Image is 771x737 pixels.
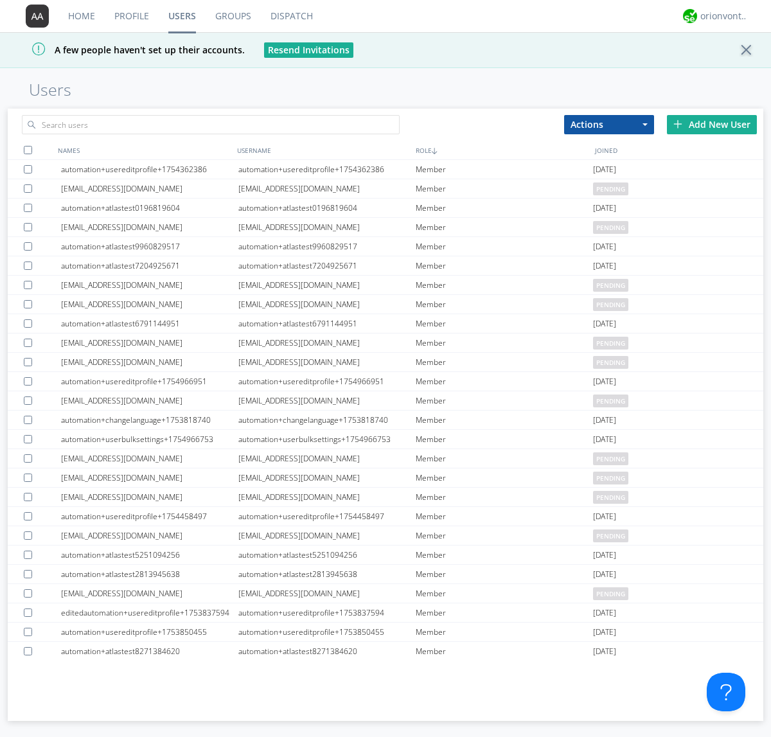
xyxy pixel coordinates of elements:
[593,623,616,642] span: [DATE]
[8,449,763,468] a: [EMAIL_ADDRESS][DOMAIN_NAME][EMAIL_ADDRESS][DOMAIN_NAME]Memberpending
[238,314,416,333] div: automation+atlastest6791144951
[8,276,763,295] a: [EMAIL_ADDRESS][DOMAIN_NAME][EMAIL_ADDRESS][DOMAIN_NAME]Memberpending
[238,565,416,583] div: automation+atlastest2813945638
[238,333,416,352] div: [EMAIL_ADDRESS][DOMAIN_NAME]
[416,372,593,391] div: Member
[416,391,593,410] div: Member
[61,584,238,603] div: [EMAIL_ADDRESS][DOMAIN_NAME]
[238,295,416,314] div: [EMAIL_ADDRESS][DOMAIN_NAME]
[593,372,616,391] span: [DATE]
[416,199,593,217] div: Member
[61,546,238,564] div: automation+atlastest5251094256
[61,199,238,217] div: automation+atlastest0196819604
[238,179,416,198] div: [EMAIL_ADDRESS][DOMAIN_NAME]
[238,353,416,371] div: [EMAIL_ADDRESS][DOMAIN_NAME]
[10,44,245,56] span: A few people haven't set up their accounts.
[264,42,353,58] button: Resend Invitations
[238,468,416,487] div: [EMAIL_ADDRESS][DOMAIN_NAME]
[593,199,616,218] span: [DATE]
[593,603,616,623] span: [DATE]
[416,276,593,294] div: Member
[8,199,763,218] a: automation+atlastest0196819604automation+atlastest0196819604Member[DATE]
[593,160,616,179] span: [DATE]
[61,256,238,275] div: automation+atlastest7204925671
[593,182,628,195] span: pending
[8,333,763,353] a: [EMAIL_ADDRESS][DOMAIN_NAME][EMAIL_ADDRESS][DOMAIN_NAME]Memberpending
[61,179,238,198] div: [EMAIL_ADDRESS][DOMAIN_NAME]
[593,546,616,565] span: [DATE]
[416,584,593,603] div: Member
[8,160,763,179] a: automation+usereditprofile+1754362386automation+usereditprofile+1754362386Member[DATE]
[416,353,593,371] div: Member
[8,314,763,333] a: automation+atlastest6791144951automation+atlastest6791144951Member[DATE]
[707,673,745,711] iframe: Toggle Customer Support
[416,411,593,429] div: Member
[8,179,763,199] a: [EMAIL_ADDRESS][DOMAIN_NAME][EMAIL_ADDRESS][DOMAIN_NAME]Memberpending
[22,115,400,134] input: Search users
[416,295,593,314] div: Member
[238,430,416,448] div: automation+userbulksettings+1754966753
[26,4,49,28] img: 373638.png
[593,221,628,234] span: pending
[238,449,416,468] div: [EMAIL_ADDRESS][DOMAIN_NAME]
[61,430,238,448] div: automation+userbulksettings+1754966753
[61,507,238,526] div: automation+usereditprofile+1754458497
[61,276,238,294] div: [EMAIL_ADDRESS][DOMAIN_NAME]
[8,218,763,237] a: [EMAIL_ADDRESS][DOMAIN_NAME][EMAIL_ADDRESS][DOMAIN_NAME]Memberpending
[238,218,416,236] div: [EMAIL_ADDRESS][DOMAIN_NAME]
[416,565,593,583] div: Member
[593,452,628,465] span: pending
[238,546,416,564] div: automation+atlastest5251094256
[416,507,593,526] div: Member
[416,526,593,545] div: Member
[416,623,593,641] div: Member
[238,584,416,603] div: [EMAIL_ADDRESS][DOMAIN_NAME]
[683,9,697,23] img: 29d36aed6fa347d5a1537e7736e6aa13
[61,372,238,391] div: automation+usereditprofile+1754966951
[238,276,416,294] div: [EMAIL_ADDRESS][DOMAIN_NAME]
[61,488,238,506] div: [EMAIL_ADDRESS][DOMAIN_NAME]
[593,411,616,430] span: [DATE]
[8,256,763,276] a: automation+atlastest7204925671automation+atlastest7204925671Member[DATE]
[416,179,593,198] div: Member
[593,430,616,449] span: [DATE]
[238,237,416,256] div: automation+atlastest9960829517
[238,411,416,429] div: automation+changelanguage+1753818740
[238,488,416,506] div: [EMAIL_ADDRESS][DOMAIN_NAME]
[61,449,238,468] div: [EMAIL_ADDRESS][DOMAIN_NAME]
[238,391,416,410] div: [EMAIL_ADDRESS][DOMAIN_NAME]
[234,141,413,159] div: USERNAME
[238,372,416,391] div: automation+usereditprofile+1754966951
[564,115,654,134] button: Actions
[593,314,616,333] span: [DATE]
[61,353,238,371] div: [EMAIL_ADDRESS][DOMAIN_NAME]
[593,256,616,276] span: [DATE]
[416,546,593,564] div: Member
[61,411,238,429] div: automation+changelanguage+1753818740
[8,488,763,507] a: [EMAIL_ADDRESS][DOMAIN_NAME][EMAIL_ADDRESS][DOMAIN_NAME]Memberpending
[61,642,238,661] div: automation+atlastest8271384620
[8,546,763,565] a: automation+atlastest5251094256automation+atlastest5251094256Member[DATE]
[238,507,416,526] div: automation+usereditprofile+1754458497
[700,10,749,22] div: orionvontas+atlas+automation+org2
[61,333,238,352] div: [EMAIL_ADDRESS][DOMAIN_NAME]
[238,526,416,545] div: [EMAIL_ADDRESS][DOMAIN_NAME]
[416,237,593,256] div: Member
[593,237,616,256] span: [DATE]
[8,295,763,314] a: [EMAIL_ADDRESS][DOMAIN_NAME][EMAIL_ADDRESS][DOMAIN_NAME]Memberpending
[416,468,593,487] div: Member
[238,642,416,661] div: automation+atlastest8271384620
[8,507,763,526] a: automation+usereditprofile+1754458497automation+usereditprofile+1754458497Member[DATE]
[593,472,628,484] span: pending
[416,160,593,179] div: Member
[8,623,763,642] a: automation+usereditprofile+1753850455automation+usereditprofile+1753850455Member[DATE]
[238,623,416,641] div: automation+usereditprofile+1753850455
[416,488,593,506] div: Member
[593,642,616,661] span: [DATE]
[593,279,628,292] span: pending
[416,218,593,236] div: Member
[416,449,593,468] div: Member
[593,298,628,311] span: pending
[61,218,238,236] div: [EMAIL_ADDRESS][DOMAIN_NAME]
[593,491,628,504] span: pending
